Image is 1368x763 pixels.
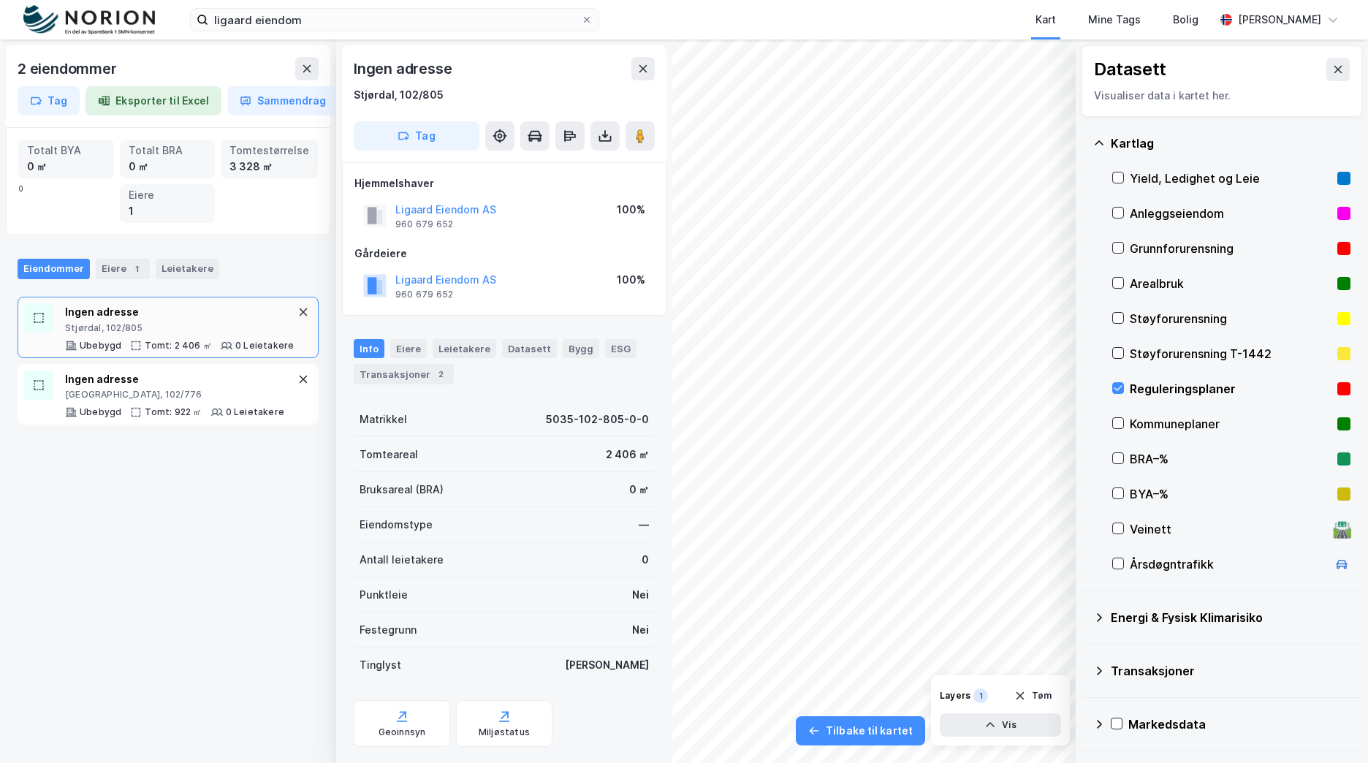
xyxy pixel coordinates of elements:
[360,446,418,463] div: Tomteareal
[629,481,649,498] div: 0 ㎡
[1130,240,1331,257] div: Grunnforurensning
[479,726,530,738] div: Miljøstatus
[1130,450,1331,468] div: BRA–%
[1094,58,1166,81] div: Datasett
[18,57,120,80] div: 2 eiendommer
[354,339,384,358] div: Info
[433,367,448,381] div: 2
[226,406,284,418] div: 0 Leietakere
[129,203,207,219] div: 1
[632,621,649,639] div: Nei
[1130,310,1331,327] div: Støyforurensning
[433,339,496,358] div: Leietakere
[617,271,645,289] div: 100%
[940,713,1061,737] button: Vis
[360,586,408,604] div: Punktleie
[606,446,649,463] div: 2 406 ㎡
[1005,684,1061,707] button: Tøm
[354,86,444,104] div: Stjørdal, 102/805
[390,339,427,358] div: Eiere
[360,516,433,534] div: Eiendomstype
[395,289,453,300] div: 960 679 652
[1130,485,1331,503] div: BYA–%
[1128,715,1350,733] div: Markedsdata
[23,5,155,35] img: norion-logo.80e7a08dc31c2e691866.png
[546,411,649,428] div: 5035-102-805-0-0
[360,411,407,428] div: Matrikkel
[80,340,121,352] div: Ubebygd
[1173,11,1198,29] div: Bolig
[1035,11,1056,29] div: Kart
[1111,134,1350,152] div: Kartlag
[1130,345,1331,362] div: Støyforurensning T-1442
[129,187,207,203] div: Eiere
[1130,170,1331,187] div: Yield, Ledighet og Leie
[1130,555,1327,573] div: Årsdøgntrafikk
[227,86,338,115] button: Sammendrag
[617,201,645,219] div: 100%
[129,159,207,175] div: 0 ㎡
[796,716,925,745] button: Tilbake til kartet
[1130,205,1331,222] div: Anleggseiendom
[1130,275,1331,292] div: Arealbruk
[354,57,455,80] div: Ingen adresse
[1111,662,1350,680] div: Transaksjoner
[229,143,309,159] div: Tomtestørrelse
[360,656,401,674] div: Tinglyst
[85,86,221,115] button: Eksporter til Excel
[360,551,444,569] div: Antall leietakere
[1130,380,1331,398] div: Reguleringsplaner
[27,159,105,175] div: 0 ㎡
[27,143,105,159] div: Totalt BYA
[354,175,654,192] div: Hjemmelshaver
[65,322,294,334] div: Stjørdal, 102/805
[395,219,453,230] div: 960 679 652
[80,406,121,418] div: Ubebygd
[360,621,417,639] div: Festegrunn
[565,656,649,674] div: [PERSON_NAME]
[1130,415,1331,433] div: Kommuneplaner
[354,245,654,262] div: Gårdeiere
[605,339,636,358] div: ESG
[1088,11,1141,29] div: Mine Tags
[1130,520,1327,538] div: Veinett
[354,121,479,151] button: Tag
[1332,520,1352,539] div: 🛣️
[1094,87,1350,105] div: Visualiser data i kartet her.
[632,586,649,604] div: Nei
[18,86,80,115] button: Tag
[1111,609,1350,626] div: Energi & Fysisk Klimarisiko
[129,143,207,159] div: Totalt BRA
[65,389,284,401] div: [GEOGRAPHIC_DATA], 102/776
[156,259,219,279] div: Leietakere
[1295,693,1368,763] div: Kontrollprogram for chat
[18,140,318,223] div: 0
[1238,11,1321,29] div: [PERSON_NAME]
[973,688,988,703] div: 1
[639,516,649,534] div: —
[642,551,649,569] div: 0
[65,371,284,388] div: Ingen adresse
[563,339,599,358] div: Bygg
[65,303,294,321] div: Ingen adresse
[379,726,426,738] div: Geoinnsyn
[208,9,581,31] input: Søk på adresse, matrikkel, gårdeiere, leietakere eller personer
[940,690,970,702] div: Layers
[145,406,202,418] div: Tomt: 922 ㎡
[129,262,144,276] div: 1
[235,340,294,352] div: 0 Leietakere
[360,481,444,498] div: Bruksareal (BRA)
[354,364,454,384] div: Transaksjoner
[1295,693,1368,763] iframe: Chat Widget
[145,340,212,352] div: Tomt: 2 406 ㎡
[229,159,309,175] div: 3 328 ㎡
[502,339,557,358] div: Datasett
[96,259,150,279] div: Eiere
[18,259,90,279] div: Eiendommer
